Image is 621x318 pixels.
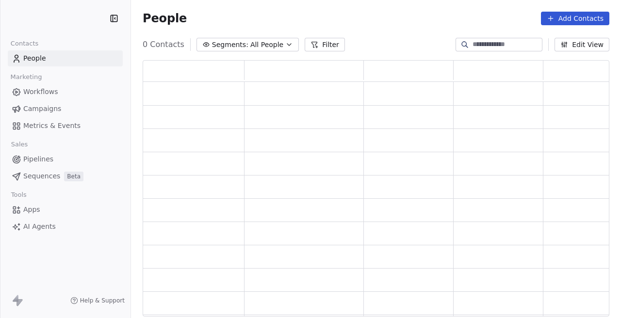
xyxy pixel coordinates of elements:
[555,38,609,51] button: Edit View
[8,50,123,66] a: People
[8,118,123,134] a: Metrics & Events
[8,202,123,218] a: Apps
[23,87,58,97] span: Workflows
[8,101,123,117] a: Campaigns
[23,222,56,232] span: AI Agents
[23,121,81,131] span: Metrics & Events
[212,40,248,50] span: Segments:
[8,168,123,184] a: SequencesBeta
[7,188,31,202] span: Tools
[6,70,46,84] span: Marketing
[23,154,53,164] span: Pipelines
[8,219,123,235] a: AI Agents
[8,151,123,167] a: Pipelines
[8,84,123,100] a: Workflows
[7,137,32,152] span: Sales
[23,104,61,114] span: Campaigns
[80,297,125,304] span: Help & Support
[250,40,283,50] span: All People
[23,53,46,64] span: People
[143,11,187,26] span: People
[23,171,60,181] span: Sequences
[23,205,40,215] span: Apps
[541,12,609,25] button: Add Contacts
[143,39,184,50] span: 0 Contacts
[6,36,43,51] span: Contacts
[70,297,125,304] a: Help & Support
[305,38,345,51] button: Filter
[64,172,83,181] span: Beta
